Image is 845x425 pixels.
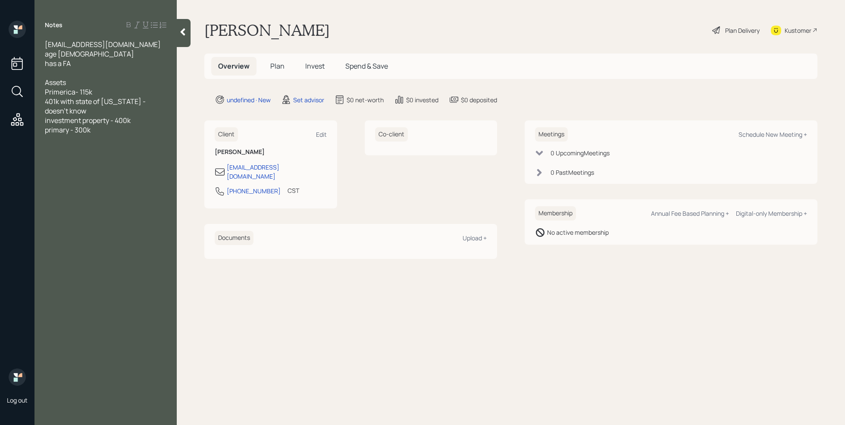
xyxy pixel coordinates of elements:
[651,209,729,217] div: Annual Fee Based Planning +
[551,148,610,157] div: 0 Upcoming Meeting s
[293,95,324,104] div: Set advisor
[45,49,134,59] span: age [DEMOGRAPHIC_DATA]
[227,95,271,104] div: undefined · New
[227,186,281,195] div: [PHONE_NUMBER]
[375,127,408,142] h6: Co-client
[218,61,250,71] span: Overview
[45,116,131,125] span: investment property - 400k
[45,78,66,87] span: Assets
[725,26,760,35] div: Plan Delivery
[305,61,325,71] span: Invest
[215,127,238,142] h6: Client
[45,87,92,97] span: Primerica- 115k
[45,97,147,116] span: 401k with state of [US_STATE] - doesn't know
[347,95,384,104] div: $0 net-worth
[215,148,327,156] h6: [PERSON_NAME]
[406,95,438,104] div: $0 invested
[739,130,807,139] div: Schedule New Meeting +
[270,61,285,71] span: Plan
[463,234,487,242] div: Upload +
[45,40,161,49] span: [EMAIL_ADDRESS][DOMAIN_NAME]
[45,59,71,68] span: has a FA
[227,163,327,181] div: [EMAIL_ADDRESS][DOMAIN_NAME]
[547,228,609,237] div: No active membership
[45,21,63,29] label: Notes
[785,26,811,35] div: Kustomer
[316,130,327,139] div: Edit
[345,61,388,71] span: Spend & Save
[736,209,807,217] div: Digital-only Membership +
[45,125,91,135] span: primary - 300k
[551,168,594,177] div: 0 Past Meeting s
[9,368,26,386] img: retirable_logo.png
[7,396,28,404] div: Log out
[215,231,253,245] h6: Documents
[535,206,576,220] h6: Membership
[204,21,330,40] h1: [PERSON_NAME]
[461,95,497,104] div: $0 deposited
[535,127,568,142] h6: Meetings
[288,186,299,195] div: CST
